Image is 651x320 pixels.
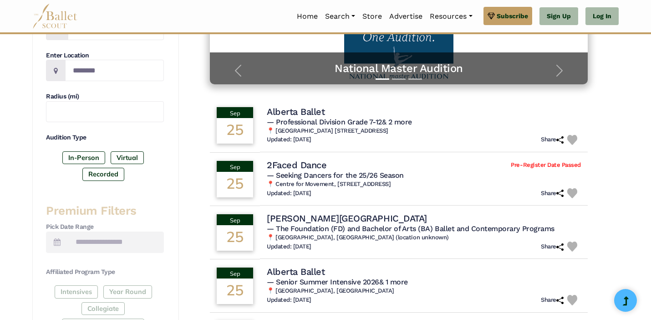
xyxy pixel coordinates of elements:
button: Slide 2 [392,74,406,84]
h6: Share [541,136,564,144]
h6: 📍 [GEOGRAPHIC_DATA], [GEOGRAPHIC_DATA] [267,287,581,295]
a: Resources [426,7,476,26]
div: 25 [217,225,253,251]
div: 25 [217,118,253,144]
h6: Share [541,296,564,304]
a: National Master Audition [219,62,579,76]
div: Sep [217,107,253,118]
a: Home [293,7,321,26]
div: 25 [217,172,253,197]
h4: Affiliated Program Type [46,268,164,277]
h4: Radius (mi) [46,92,164,101]
button: Slide 3 [408,74,422,84]
div: 25 [217,279,253,304]
h6: Updated: [DATE] [267,136,311,144]
span: — Professional Division Grade 7-12 [267,118,412,126]
a: Log In [585,7,619,26]
label: Virtual [111,151,144,164]
a: & 1 more [379,278,408,286]
div: Sep [217,214,253,225]
h3: Premium Filters [46,203,164,219]
span: Subscribe [497,11,528,21]
div: Sep [217,161,253,172]
h4: Alberta Ballet [267,106,325,118]
input: Location [65,60,164,81]
h6: 📍 [GEOGRAPHIC_DATA], [GEOGRAPHIC_DATA] (location unknown) [267,234,581,242]
h4: Audition Type [46,133,164,142]
h4: Enter Location [46,51,164,60]
h6: Updated: [DATE] [267,190,311,197]
h6: Share [541,243,564,251]
a: Sign Up [539,7,578,26]
h4: [PERSON_NAME][GEOGRAPHIC_DATA] [267,212,427,224]
a: Store [359,7,386,26]
button: Slide 1 [376,74,389,84]
span: — The Foundation (FD) and Bachelor of Arts (BA) Ballet and Contemporary Programs [267,224,554,233]
span: — Senior Summer Intensive 2026 [267,278,408,286]
h4: Alberta Ballet [267,266,325,278]
div: Sep [217,268,253,279]
a: Subscribe [483,7,532,25]
h6: Updated: [DATE] [267,243,311,251]
span: Pre-Register Date Passed [511,161,580,169]
h4: 2Faced Dance [267,159,326,171]
h6: Updated: [DATE] [267,296,311,304]
h6: 📍 [GEOGRAPHIC_DATA] [STREET_ADDRESS] [267,127,581,135]
span: — Seeking Dancers for the 25/26 Season [267,171,404,180]
h6: Share [541,190,564,197]
a: Search [321,7,359,26]
label: Recorded [82,168,124,181]
label: In-Person [62,151,105,164]
a: & 2 more [382,118,412,126]
img: gem.svg [488,11,495,21]
h6: 📍 Centre for Movement, [STREET_ADDRESS] [267,181,581,188]
h4: Pick Date Range [46,222,164,232]
a: Advertise [386,7,426,26]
